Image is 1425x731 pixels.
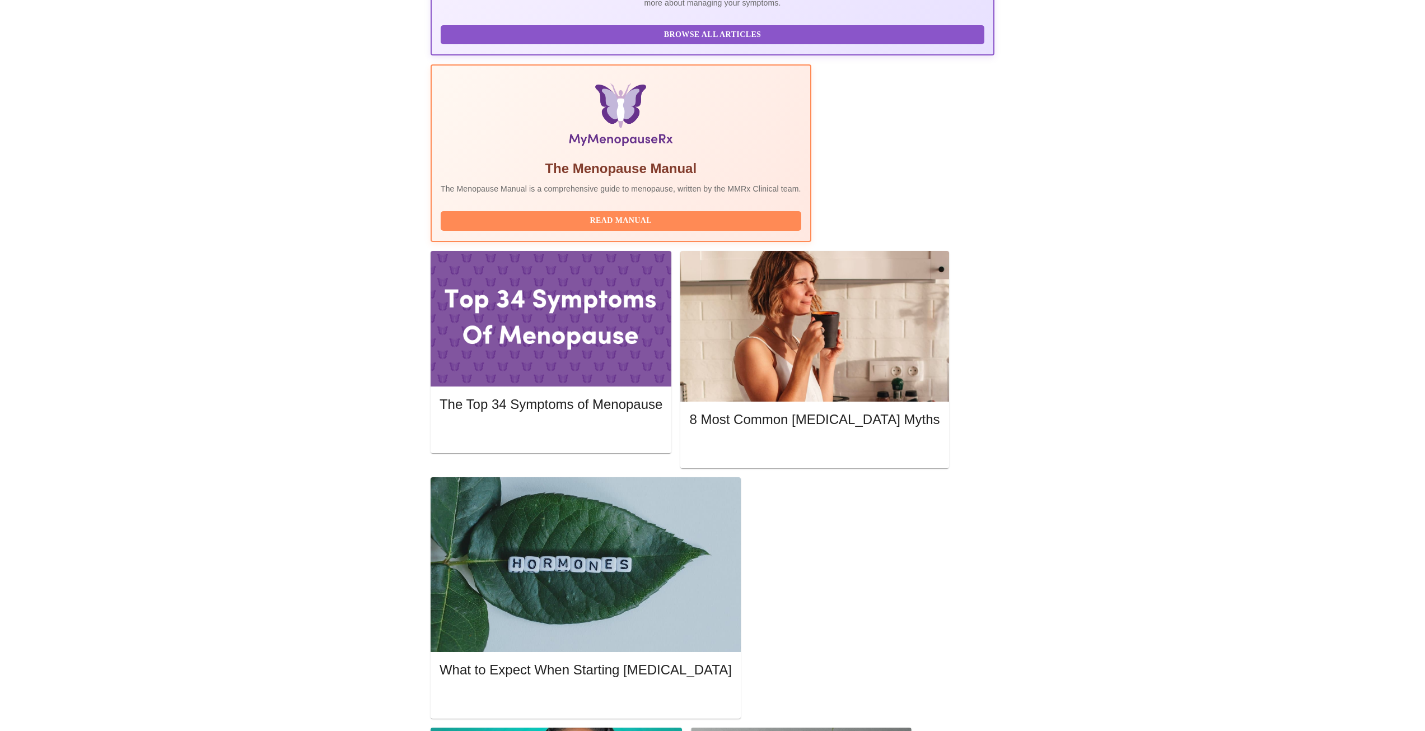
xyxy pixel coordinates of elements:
span: Browse All Articles [452,28,973,42]
button: Read More [689,439,940,459]
p: The Menopause Manual is a comprehensive guide to menopause, written by the MMRx Clinical team. [441,183,801,194]
h5: The Menopause Manual [441,160,801,178]
h5: 8 Most Common [MEDICAL_DATA] Myths [689,411,940,429]
button: Read More [440,689,732,709]
h5: What to Expect When Starting [MEDICAL_DATA] [440,661,732,679]
span: Read Manual [452,214,790,228]
a: Read More [689,443,942,453]
img: Menopause Manual [498,83,744,151]
span: Read More [700,442,928,456]
button: Read More [440,423,662,443]
a: Read More [440,693,735,702]
a: Read More [440,427,665,437]
span: Read More [451,426,651,440]
a: Read Manual [441,215,804,225]
button: Browse All Articles [441,25,984,45]
button: Read Manual [441,211,801,231]
a: Browse All Articles [441,29,987,39]
h5: The Top 34 Symptoms of Menopause [440,395,662,413]
span: Read More [451,692,721,706]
